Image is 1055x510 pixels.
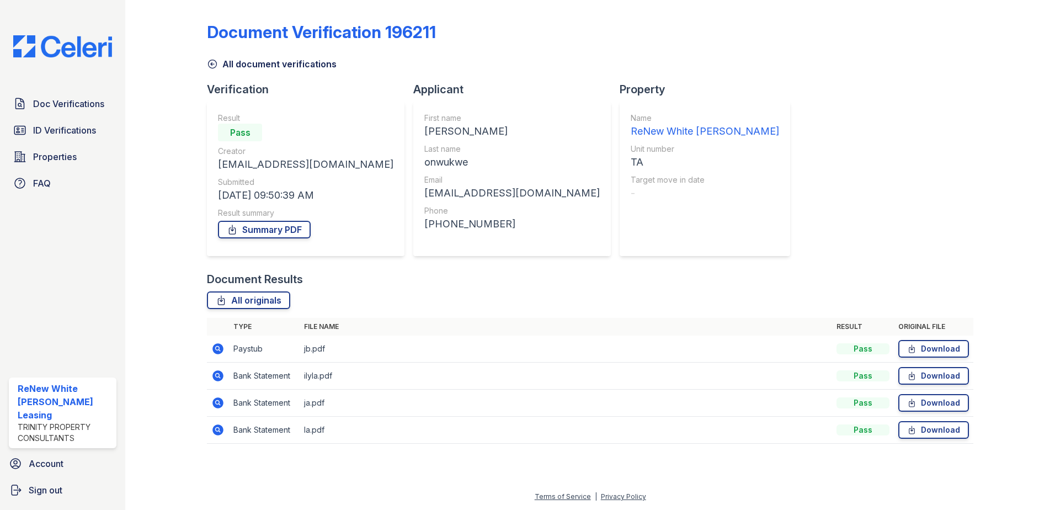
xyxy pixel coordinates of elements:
div: Creator [218,146,393,157]
a: All originals [207,291,290,309]
div: [EMAIL_ADDRESS][DOMAIN_NAME] [218,157,393,172]
a: Terms of Service [535,492,591,501]
span: FAQ [33,177,51,190]
div: Property [620,82,799,97]
a: Download [898,340,969,358]
div: Applicant [413,82,620,97]
div: Name [631,113,779,124]
a: Account [4,453,121,475]
a: Download [898,367,969,385]
div: Trinity Property Consultants [18,422,112,444]
div: Document Verification 196211 [207,22,436,42]
div: Target move in date [631,174,779,185]
div: Pass [836,397,889,408]
div: Phone [424,205,600,216]
div: | [595,492,597,501]
div: [PHONE_NUMBER] [424,216,600,232]
th: Result [832,318,894,336]
div: Submitted [218,177,393,188]
td: jb.pdf [300,336,832,363]
span: Properties [33,150,77,163]
a: Properties [9,146,116,168]
div: Pass [218,124,262,141]
a: All document verifications [207,57,337,71]
a: Privacy Policy [601,492,646,501]
a: Download [898,394,969,412]
a: Name ReNew White [PERSON_NAME] [631,113,779,139]
td: Bank Statement [229,363,300,390]
span: Sign out [29,484,62,497]
div: Document Results [207,272,303,287]
td: Paystub [229,336,300,363]
div: Pass [836,343,889,354]
div: Verification [207,82,413,97]
div: [PERSON_NAME] [424,124,600,139]
div: Email [424,174,600,185]
div: Unit number [631,144,779,155]
a: ID Verifications [9,119,116,141]
div: Last name [424,144,600,155]
div: Pass [836,424,889,435]
th: Type [229,318,300,336]
td: ilyla.pdf [300,363,832,390]
div: ReNew White [PERSON_NAME] Leasing [18,382,112,422]
span: Account [29,457,63,470]
div: Result [218,113,393,124]
a: Doc Verifications [9,93,116,115]
div: [EMAIL_ADDRESS][DOMAIN_NAME] [424,185,600,201]
span: ID Verifications [33,124,96,137]
th: File name [300,318,832,336]
div: onwukwe [424,155,600,170]
span: Doc Verifications [33,97,104,110]
a: Sign out [4,479,121,501]
td: ja.pdf [300,390,832,417]
div: First name [424,113,600,124]
td: Bank Statement [229,390,300,417]
div: Result summary [218,208,393,219]
a: FAQ [9,172,116,194]
img: CE_Logo_Blue-a8612792a0a2168367f1c8372b55b34899dd931a85d93a1a3d3e32e68fde9ad4.png [4,35,121,57]
div: ReNew White [PERSON_NAME] [631,124,779,139]
div: - [631,185,779,201]
div: Pass [836,370,889,381]
div: TA [631,155,779,170]
th: Original file [894,318,973,336]
td: la.pdf [300,417,832,444]
a: Download [898,421,969,439]
div: [DATE] 09:50:39 AM [218,188,393,203]
a: Summary PDF [218,221,311,238]
td: Bank Statement [229,417,300,444]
